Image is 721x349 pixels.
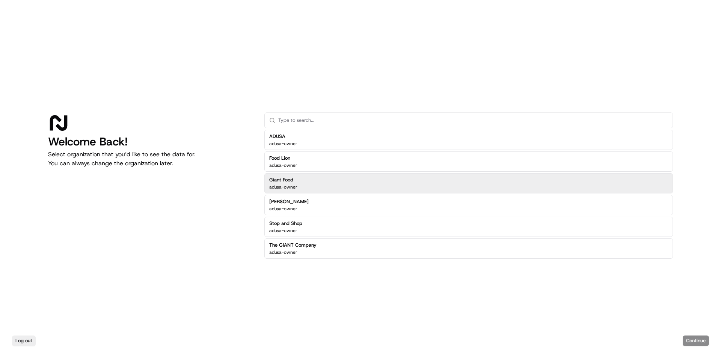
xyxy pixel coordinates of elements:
p: adusa-owner [269,206,297,212]
h2: Giant Food [269,177,297,183]
p: adusa-owner [269,184,297,190]
h2: Stop and Shop [269,220,302,227]
input: Type to search... [278,113,668,128]
h2: Food Lion [269,155,297,162]
p: Select organization that you’d like to see the data for. You can always change the organization l... [48,150,252,168]
h2: The GIANT Company [269,242,317,249]
p: adusa-owner [269,162,297,168]
p: adusa-owner [269,141,297,147]
div: Suggestions [264,128,673,260]
h2: [PERSON_NAME] [269,198,309,205]
h2: ADUSA [269,133,297,140]
button: Log out [12,336,36,346]
h1: Welcome Back! [48,135,252,148]
p: adusa-owner [269,249,297,255]
p: adusa-owner [269,228,297,234]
